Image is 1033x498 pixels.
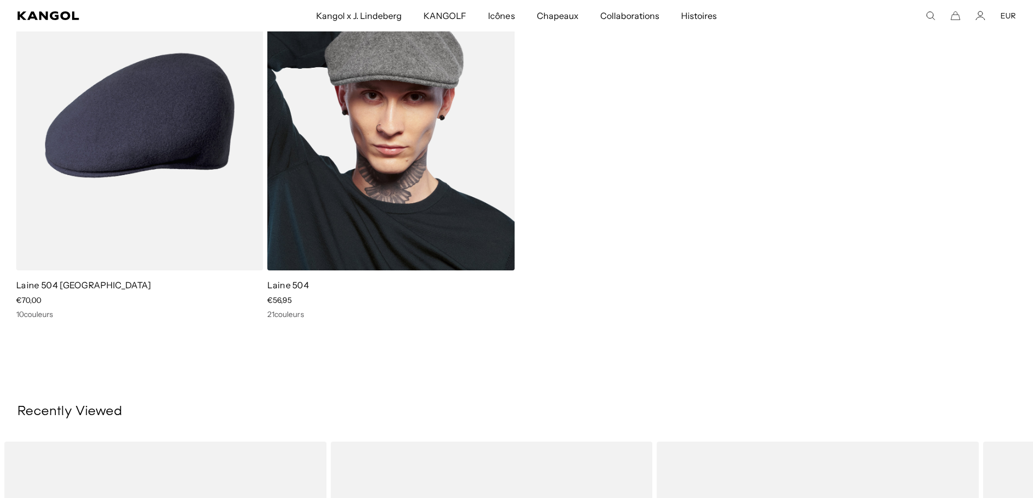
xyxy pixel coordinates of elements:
font: couleurs [24,309,53,319]
font: KANGOLF [424,10,466,21]
a: Laine 504 [GEOGRAPHIC_DATA] [16,280,151,290]
summary: Rechercher ici [926,11,935,21]
button: EUR [1000,11,1016,21]
font: Kangol x J. Lindeberg [316,10,402,21]
font: Histoires [681,10,717,21]
font: Collaborations [600,10,659,21]
h3: Recently Viewed [17,404,1016,420]
font: Icônes [488,10,515,21]
font: Chapeaux [537,10,579,21]
a: Compte [976,11,985,21]
font: €56,95 [267,295,292,305]
font: 21 [267,309,274,319]
font: couleurs [274,309,304,319]
a: Kangol [17,11,209,20]
font: 10 [16,309,24,319]
font: €70,00 [16,295,41,305]
a: Laine 504 [267,280,309,290]
button: Panier [951,11,960,21]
